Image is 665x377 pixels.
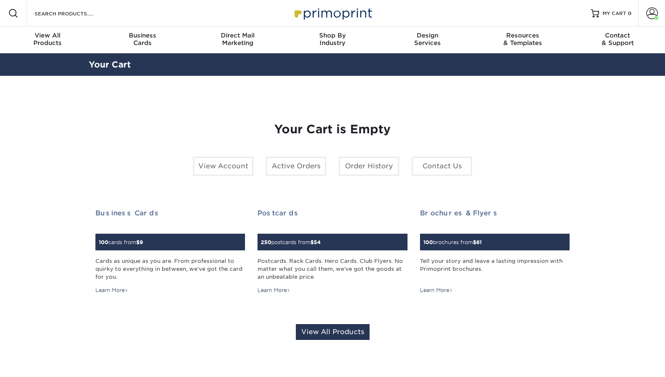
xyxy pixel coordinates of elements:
[296,324,370,340] a: View All Products
[34,8,115,18] input: SEARCH PRODUCTS.....
[99,239,143,245] small: cards from
[570,32,665,39] span: Contact
[95,122,570,137] h1: Your Cart is Empty
[89,60,131,70] a: Your Cart
[380,32,475,39] span: Design
[380,27,475,53] a: DesignServices
[628,10,632,16] span: 0
[314,239,321,245] span: 54
[257,209,407,295] a: Postcards 250postcards from$54 Postcards. Rack Cards. Hero Cards. Club Flyers. No matter what you...
[95,32,190,39] span: Business
[257,209,407,217] h2: Postcards
[95,257,245,281] div: Cards as unique as you are. From professional to quirky to everything in between, we've got the c...
[95,209,245,217] h2: Business Cards
[261,239,321,245] small: postcards from
[380,32,475,47] div: Services
[420,257,570,281] div: Tell your story and leave a lasting impression with Primoprint brochures.
[285,32,380,39] span: Shop By
[261,239,271,245] span: 250
[602,10,626,17] span: MY CART
[473,239,476,245] span: $
[257,257,407,281] div: Postcards. Rack Cards. Hero Cards. Club Flyers. No matter what you call them, we've got the goods...
[420,287,453,294] div: Learn More
[95,209,245,295] a: Business Cards 100cards from$9 Cards as unique as you are. From professional to quirky to everyth...
[420,209,570,217] h2: Brochures & Flyers
[570,27,665,53] a: Contact& Support
[190,27,285,53] a: Direct MailMarketing
[266,157,326,176] a: Active Orders
[190,32,285,39] span: Direct Mail
[475,27,570,53] a: Resources& Templates
[95,32,190,47] div: Cards
[285,32,380,47] div: Industry
[475,32,570,47] div: & Templates
[423,239,482,245] small: brochures from
[291,4,374,22] img: Primoprint
[136,239,140,245] span: $
[285,27,380,53] a: Shop ByIndustry
[193,157,253,176] a: View Account
[420,209,570,295] a: Brochures & Flyers 100brochures from$61 Tell your story and leave a lasting impression with Primo...
[476,239,482,245] span: 61
[257,287,290,294] div: Learn More
[475,32,570,39] span: Resources
[310,239,314,245] span: $
[140,239,143,245] span: 9
[190,32,285,47] div: Marketing
[95,287,128,294] div: Learn More
[95,27,190,53] a: BusinessCards
[339,157,399,176] a: Order History
[412,157,472,176] a: Contact Us
[423,239,433,245] span: 100
[570,32,665,47] div: & Support
[99,239,108,245] span: 100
